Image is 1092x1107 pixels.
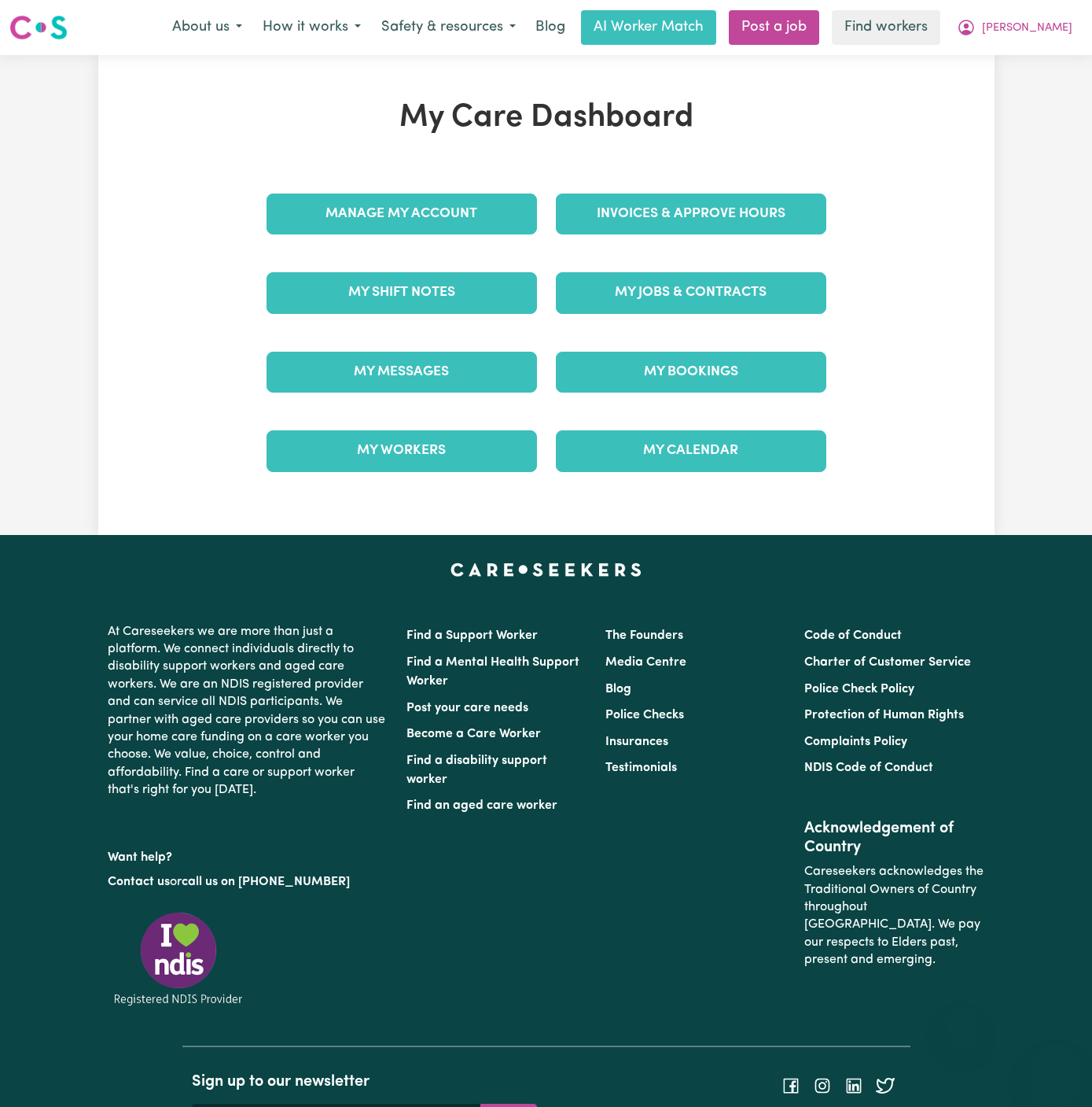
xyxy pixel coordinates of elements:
p: or [108,867,388,897]
button: About us [162,11,252,44]
a: Police Check Policy [804,683,914,696]
p: Want help? [108,843,388,866]
iframe: Button to launch messaging window [1029,1044,1079,1094]
a: Media Centre [605,656,686,669]
a: Find a Support Worker [406,629,538,642]
a: Follow Careseekers on Twitter [876,1079,895,1092]
a: AI Worker Match [581,10,716,45]
a: Invoices & Approve Hours [556,194,826,234]
h1: My Care Dashboard [257,99,836,137]
a: Become a Care Worker [406,728,541,740]
a: Contact us [108,876,170,888]
a: Post a job [729,10,819,45]
button: My Account [947,11,1083,44]
a: Follow Careseekers on LinkedIn [844,1079,863,1092]
button: Safety & resources [371,11,526,44]
a: My Workers [267,430,537,471]
img: Careseekers logo [9,13,68,42]
a: Follow Careseekers on Facebook [781,1079,800,1092]
a: My Jobs & Contracts [556,272,826,313]
a: Find workers [832,10,940,45]
a: My Calendar [556,430,826,471]
a: Charter of Customer Service [804,656,971,669]
p: At Careseekers we are more than just a platform. We connect individuals directly to disability su... [108,617,388,806]
a: Follow Careseekers on Instagram [813,1079,832,1092]
a: The Founders [605,629,683,642]
h2: Sign up to our newsletter [192,1072,537,1091]
a: My Bookings [556,352,826,393]
p: Careseekers acknowledges the Traditional Owners of Country throughout [GEOGRAPHIC_DATA]. We pay o... [804,857,984,975]
a: Protection of Human Rights [804,709,964,721]
a: Careseekers home page [450,563,642,576]
h2: Acknowledgement of Country [804,819,984,857]
a: Blog [605,683,631,696]
a: Post your care needs [406,702,528,714]
a: NDIS Code of Conduct [804,762,933,774]
iframe: Close message [945,1006,976,1038]
a: My Messages [267,352,537,393]
span: [PERSON_NAME] [982,20,1072,37]
a: Find a Mental Health Support Worker [406,656,579,688]
a: Careseekers logo [9,9,68,46]
a: Manage My Account [267,194,537,234]
img: Registered NDIS provider [108,910,249,1008]
a: Find an aged care worker [406,799,557,812]
a: Find a disability support worker [406,755,547,786]
a: Code of Conduct [804,629,902,642]
a: Police Checks [605,709,684,721]
a: Insurances [605,736,668,748]
a: Testimonials [605,762,677,774]
button: How it works [252,11,371,44]
a: call us on [PHONE_NUMBER] [182,876,350,888]
a: Complaints Policy [804,736,907,748]
a: Blog [526,10,575,45]
a: My Shift Notes [267,272,537,313]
